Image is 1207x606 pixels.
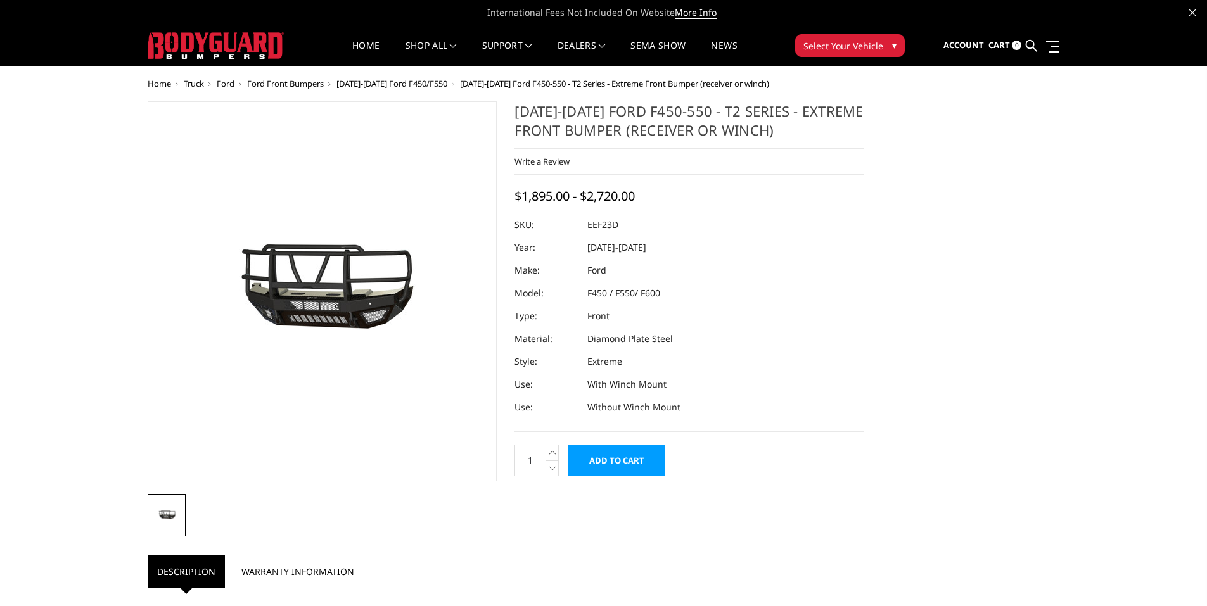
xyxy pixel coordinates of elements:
[795,34,905,57] button: Select Your Vehicle
[675,6,717,19] a: More Info
[352,41,380,66] a: Home
[988,28,1021,63] a: Cart 0
[151,507,182,524] img: 2023-2026 Ford F450-550 - T2 Series - Extreme Front Bumper (receiver or winch)
[514,156,570,167] a: Write a Review
[514,350,578,373] dt: Style:
[247,78,324,89] a: Ford Front Bumpers
[587,213,618,236] dd: EEF23D
[148,101,497,481] a: 2023-2026 Ford F450-550 - T2 Series - Extreme Front Bumper (receiver or winch)
[148,78,171,89] a: Home
[587,373,667,396] dd: With Winch Mount
[514,236,578,259] dt: Year:
[943,39,984,51] span: Account
[232,555,364,588] a: Warranty Information
[514,327,578,350] dt: Material:
[163,203,480,380] img: 2023-2026 Ford F450-550 - T2 Series - Extreme Front Bumper (receiver or winch)
[514,373,578,396] dt: Use:
[803,39,883,53] span: Select Your Vehicle
[482,41,532,66] a: Support
[514,187,635,205] span: $1,895.00 - $2,720.00
[184,78,204,89] a: Truck
[336,78,447,89] a: [DATE]-[DATE] Ford F450/F550
[892,39,897,52] span: ▾
[514,305,578,327] dt: Type:
[514,282,578,305] dt: Model:
[406,41,457,66] a: shop all
[148,32,284,59] img: BODYGUARD BUMPERS
[514,259,578,282] dt: Make:
[217,78,234,89] a: Ford
[988,39,1010,51] span: Cart
[568,445,665,476] input: Add to Cart
[514,213,578,236] dt: SKU:
[587,259,606,282] dd: Ford
[148,555,225,588] a: Description
[587,350,622,373] dd: Extreme
[514,396,578,419] dt: Use:
[460,78,769,89] span: [DATE]-[DATE] Ford F450-550 - T2 Series - Extreme Front Bumper (receiver or winch)
[1012,41,1021,50] span: 0
[587,282,660,305] dd: F450 / F550/ F600
[558,41,606,66] a: Dealers
[587,305,610,327] dd: Front
[943,28,984,63] a: Account
[514,101,864,149] h1: [DATE]-[DATE] Ford F450-550 - T2 Series - Extreme Front Bumper (receiver or winch)
[587,327,673,350] dd: Diamond Plate Steel
[587,396,680,419] dd: Without Winch Mount
[587,236,646,259] dd: [DATE]-[DATE]
[711,41,737,66] a: News
[630,41,686,66] a: SEMA Show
